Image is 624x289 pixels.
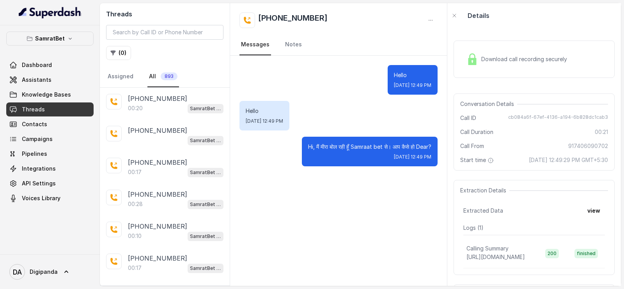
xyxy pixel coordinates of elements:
p: 00:17 [128,168,142,176]
p: SamratBet agent [190,201,221,208]
p: Details [468,11,489,20]
text: DA [13,268,22,276]
span: [DATE] 12:49 PM [394,154,431,160]
a: Dashboard [6,58,94,72]
a: Threads [6,102,94,116]
a: Knowledge Bases [6,88,94,102]
p: Hello [246,107,283,115]
p: [PHONE_NUMBER] [128,126,187,135]
p: 00:10 [128,232,142,240]
p: Calling Summary [466,245,509,252]
p: 00:17 [128,264,142,272]
a: Pipelines [6,147,94,161]
span: Dashboard [22,61,52,69]
a: API Settings [6,176,94,190]
a: Assigned [106,66,135,87]
button: view [583,204,605,218]
p: SamratBet agent [190,264,221,272]
img: Lock Icon [466,53,478,65]
a: Integrations [6,162,94,176]
span: Download call recording securely [481,55,570,63]
a: Contacts [6,117,94,131]
span: Call Duration [460,128,493,136]
span: 00:21 [595,128,608,136]
p: SamratBet agent [190,137,221,144]
p: SamratBet agent [190,169,221,176]
span: Extracted Data [463,207,503,215]
p: [PHONE_NUMBER] [128,222,187,231]
nav: Tabs [106,66,223,87]
span: Threads [22,106,45,113]
p: 00:20 [128,104,143,112]
span: Call ID [460,114,476,122]
p: [PHONE_NUMBER] [128,190,187,199]
p: 00:28 [128,200,143,208]
span: Assistants [22,76,51,84]
p: [PHONE_NUMBER] [128,94,187,103]
h2: [PHONE_NUMBER] [258,12,328,28]
p: SamratBet agent [190,105,221,113]
p: Hi, मैं मीरा बोल रही हूँ Samraat bet से। आप कैसे हो Dear? [308,143,431,151]
span: cb084a6f-67ef-4136-a194-6b828dc1cab3 [508,114,608,122]
a: Assistants [6,73,94,87]
span: Pipelines [22,150,47,158]
a: Campaigns [6,132,94,146]
nav: Tabs [239,34,438,55]
button: (0) [106,46,131,60]
span: 200 [545,249,559,258]
span: 917406090702 [568,142,608,150]
span: Start time [460,156,495,164]
input: Search by Call ID or Phone Number [106,25,223,40]
span: Digipanda [30,268,58,276]
span: Integrations [22,165,56,173]
h2: Threads [106,9,223,19]
span: [DATE] 12:49 PM [394,82,431,88]
a: Digipanda [6,261,94,283]
p: Logs ( 1 ) [463,224,605,232]
a: Messages [239,34,271,55]
span: Contacts [22,120,47,128]
span: Call From [460,142,484,150]
img: light.svg [19,6,82,19]
span: finished [574,249,598,258]
span: [DATE] 12:49:29 PM GMT+5:30 [529,156,608,164]
a: All893 [147,66,179,87]
span: API Settings [22,180,56,187]
span: Campaigns [22,135,53,143]
p: [PHONE_NUMBER] [128,158,187,167]
span: Extraction Details [460,187,509,194]
a: Voices Library [6,191,94,205]
span: 893 [161,72,177,80]
span: Knowledge Bases [22,91,71,99]
p: [PHONE_NUMBER] [128,254,187,263]
span: Voices Library [22,194,60,202]
p: Hello [394,71,431,79]
p: SamratBet agent [190,233,221,240]
button: SamratBet [6,32,94,46]
span: [DATE] 12:49 PM [246,118,283,124]
span: Conversation Details [460,100,517,108]
span: [URL][DOMAIN_NAME] [466,254,525,260]
a: Notes [284,34,303,55]
p: SamratBet [35,34,65,43]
